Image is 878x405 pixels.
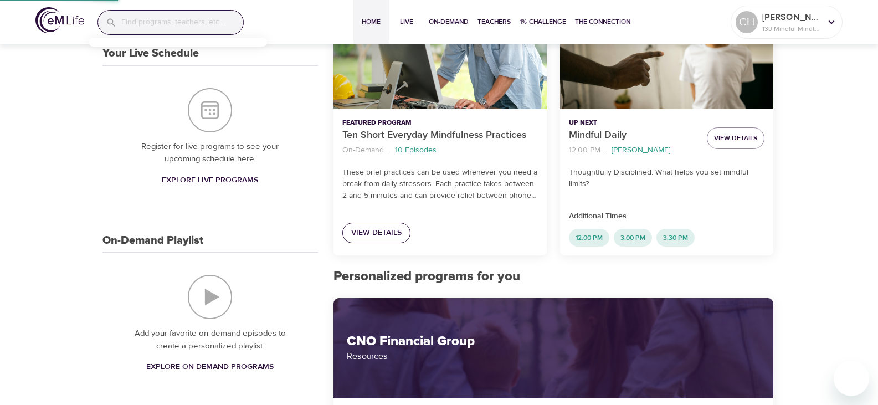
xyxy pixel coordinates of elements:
span: On-Demand [429,16,469,28]
span: The Connection [575,16,630,28]
span: Live [393,16,420,28]
li: · [605,143,607,158]
p: Add your favorite on-demand episodes to create a personalized playlist. [125,327,296,352]
img: On-Demand Playlist [188,275,232,319]
p: Additional Times [569,211,764,222]
span: View Details [714,132,757,144]
p: Resources [347,350,761,363]
span: 1% Challenge [520,16,566,28]
span: View Details [351,226,402,240]
p: Register for live programs to see your upcoming schedule here. [125,141,296,166]
p: On-Demand [342,145,384,156]
p: 139 Mindful Minutes [762,24,821,34]
p: Ten Short Everyday Mindfulness Practices [342,128,538,143]
h2: Personalized programs for you [333,269,774,285]
nav: breadcrumb [569,143,698,158]
span: Explore Live Programs [162,173,258,187]
div: 12:00 PM [569,229,609,247]
p: Up Next [569,118,698,128]
div: CH [736,11,758,33]
p: [PERSON_NAME] [762,11,821,24]
div: 3:30 PM [656,229,695,247]
h2: CNO Financial Group [347,334,761,350]
span: Home [358,16,384,28]
p: Thoughtfully Disciplined: What helps you set mindful limits? [569,167,764,190]
p: Mindful Daily [569,128,698,143]
p: Featured Program [342,118,538,128]
iframe: Button to launch messaging window [834,361,869,396]
p: 10 Episodes [395,145,437,156]
img: logo [35,7,84,33]
span: 3:30 PM [656,233,695,243]
p: [PERSON_NAME] [612,145,670,156]
img: Your Live Schedule [188,88,232,132]
input: Find programs, teachers, etc... [121,11,243,34]
p: 12:00 PM [569,145,600,156]
div: 3:00 PM [614,229,652,247]
h3: On-Demand Playlist [102,234,203,247]
h3: Your Live Schedule [102,47,199,60]
a: View Details [342,223,410,243]
nav: breadcrumb [342,143,538,158]
span: Teachers [477,16,511,28]
a: Explore Live Programs [157,170,263,191]
span: 3:00 PM [614,233,652,243]
span: 12:00 PM [569,233,609,243]
a: Explore On-Demand Programs [142,357,278,377]
button: View Details [707,127,764,149]
p: These brief practices can be used whenever you need a break from daily stressors. Each practice t... [342,167,538,202]
span: Explore On-Demand Programs [146,360,274,374]
li: · [388,143,391,158]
